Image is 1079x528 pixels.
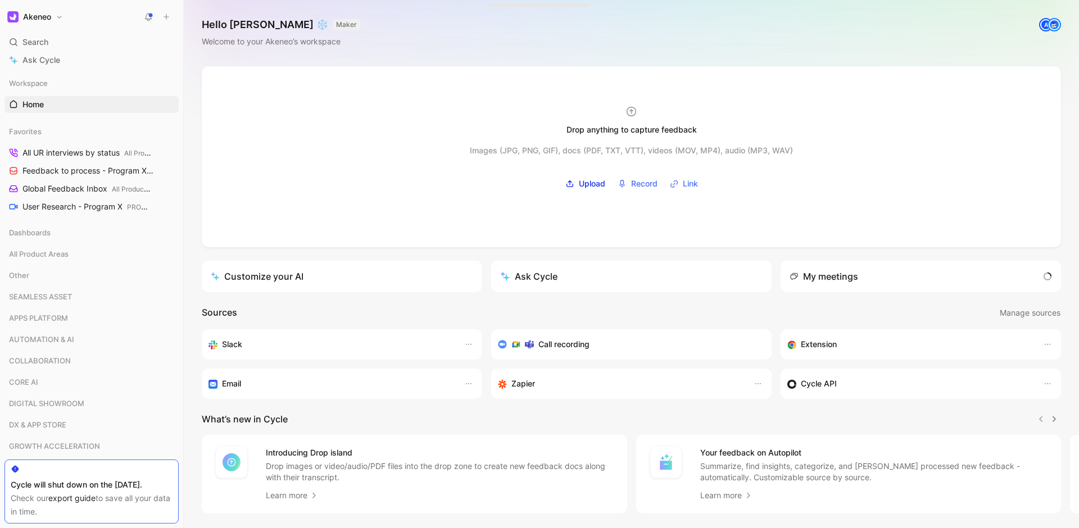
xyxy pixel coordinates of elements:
h2: What’s new in Cycle [202,412,288,426]
div: Dashboards [4,224,179,241]
a: User Research - Program XPROGRAM X [4,198,179,215]
div: DIGITAL SHOWROOM [4,395,179,415]
span: Workspace [9,78,48,89]
div: AUTOMATION & AI [4,331,179,351]
span: User Research - Program X [22,201,152,213]
div: Check our to save all your data in time. [11,491,173,518]
a: Learn more [700,489,753,502]
button: AkeneoAkeneo [4,9,66,25]
button: Ask Cycle [491,261,772,292]
span: Link [683,177,698,190]
button: Link [666,175,702,192]
span: Home [22,99,44,110]
p: Summarize, find insights, categorize, and [PERSON_NAME] processed new feedback - automatically. C... [700,461,1048,483]
div: Drop anything to capture feedback [566,123,697,136]
div: DIGITAL SHOWROOM [4,395,179,412]
h3: Call recording [538,338,590,351]
div: SEAMLESS ASSET [4,288,179,305]
h1: Akeneo [23,12,51,22]
span: All UR interviews by status [22,147,153,159]
button: MAKER [333,19,360,30]
div: CORE AI [4,374,179,394]
div: Search [4,34,179,51]
span: Dashboards [9,227,51,238]
div: All Product Areas [4,245,179,262]
div: Capture feedback from anywhere on the web [787,338,1032,351]
h3: Cycle API [801,377,837,390]
span: AUTOMATION & AI [9,334,74,345]
span: Manage sources [1000,306,1060,320]
div: Favorites [4,123,179,140]
a: Customize your AI [202,261,482,292]
div: APPS PLATFORM [4,309,179,330]
div: All Product Areas [4,245,179,266]
span: SEAMLESS ASSET [9,291,72,302]
h4: Your feedback on Autopilot [700,446,1048,459]
div: COLLABORATION [4,352,179,369]
div: GROWTH ACCELERATION [4,438,179,458]
span: CORE AI [9,376,38,388]
div: COLLABORATION [4,352,179,372]
h3: Email [222,377,241,390]
div: CORE AI [4,374,179,390]
span: Favorites [9,126,42,137]
span: Feedback to process - Program X [22,165,155,177]
div: Other [4,267,179,284]
div: Cycle will shut down on the [DATE]. [11,478,173,491]
span: Other [9,270,29,281]
h3: Slack [222,338,242,351]
button: Record [614,175,661,192]
p: Drop images or video/audio/PDF files into the drop zone to create new feedback docs along with th... [266,461,614,483]
a: export guide [48,493,96,503]
span: All Product Areas [124,149,178,157]
span: GROWTH ACCELERATION [9,440,100,452]
div: A [1040,19,1051,30]
a: Ask Cycle [4,52,179,69]
div: DX & APP STORE [4,416,179,436]
div: Customize your AI [211,270,303,283]
h1: Hello [PERSON_NAME] ❄️ [202,18,360,31]
div: Dashboards [4,224,179,244]
span: PROGRAM X [127,203,167,211]
label: Upload [561,175,609,192]
span: All Product Areas [112,185,166,193]
div: Images (JPG, PNG, GIF), docs (PDF, TXT, VTT), videos (MOV, MP4), audio (MP3, WAV) [470,144,793,157]
span: Record [631,177,658,190]
div: SEAMLESS ASSET [4,288,179,308]
span: All Product Areas [9,248,69,260]
span: Global Feedback Inbox [22,183,152,195]
a: Learn more [266,489,319,502]
span: COLLABORATION [9,355,71,366]
div: Record & transcribe meetings from Zoom, Meet & Teams. [498,338,756,351]
div: APPS PLATFORM [4,309,179,326]
button: Manage sources [999,306,1061,320]
h4: Introducing Drop island [266,446,614,459]
a: Global Feedback InboxAll Product Areas [4,180,179,197]
div: Other [4,267,179,287]
div: Workspace [4,75,179,92]
span: DIGITAL SHOWROOM [9,398,84,409]
div: AUTOMATION & AI [4,331,179,348]
a: All UR interviews by statusAll Product Areas [4,144,179,161]
div: GROWTH ACCELERATION [4,438,179,454]
img: Akeneo [7,11,19,22]
a: Feedback to process - Program XPROGRAM X [4,162,179,179]
h3: Zapier [511,377,535,390]
div: Capture feedback from thousands of sources with Zapier (survey results, recordings, sheets, etc). [498,377,742,390]
div: Sync customers & send feedback from custom sources. Get inspired by our favorite use case [787,377,1032,390]
span: Search [22,35,48,49]
div: Ask Cycle [500,270,557,283]
h3: Extension [801,338,837,351]
div: Sync your customers, send feedback and get updates in Slack [208,338,453,351]
span: Ask Cycle [22,53,60,67]
img: avatar [1049,19,1060,30]
span: DX & APP STORE [9,419,66,430]
a: Home [4,96,179,113]
div: Forward emails to your feedback inbox [208,377,453,390]
div: My meetings [790,270,858,283]
div: DX & APP STORE [4,416,179,433]
span: APPS PLATFORM [9,312,68,324]
h2: Sources [202,306,237,320]
div: Welcome to your Akeneo’s workspace [202,35,360,48]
